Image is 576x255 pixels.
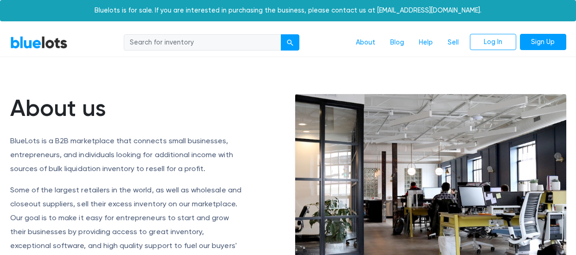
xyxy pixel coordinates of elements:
[10,36,68,49] a: BlueLots
[10,94,244,122] h1: About us
[10,134,244,176] p: BlueLots is a B2B marketplace that connects small businesses, entrepreneurs, and individuals look...
[124,34,281,51] input: Search for inventory
[348,34,383,51] a: About
[470,34,516,51] a: Log In
[440,34,466,51] a: Sell
[520,34,566,51] a: Sign Up
[411,34,440,51] a: Help
[383,34,411,51] a: Blog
